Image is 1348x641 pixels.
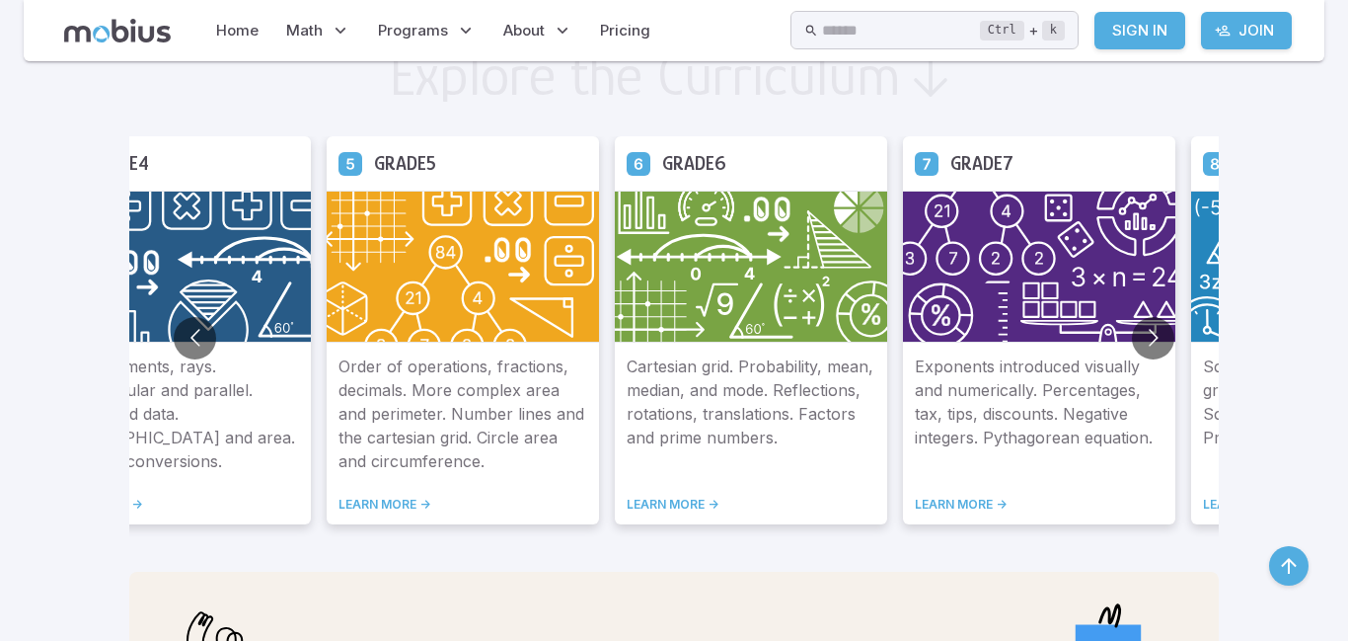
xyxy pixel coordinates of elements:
img: Grade 6 [615,191,887,343]
kbd: k [1042,21,1065,40]
h5: Grade 6 [662,148,726,179]
p: Lines, segments, rays. Perpendicular and parallel. Graphs and data. [GEOGRAPHIC_DATA] and area. U... [50,355,299,473]
div: + [980,19,1065,42]
h5: Grade 5 [374,148,436,179]
a: LEARN MORE -> [627,497,875,513]
span: About [503,20,545,41]
a: Grade 8 [1203,151,1227,175]
a: Grade 6 [627,151,650,175]
button: Go to previous slide [174,317,216,360]
span: Programs [378,20,448,41]
a: LEARN MORE -> [338,497,587,513]
a: LEARN MORE -> [50,497,299,513]
a: Home [210,8,264,53]
kbd: Ctrl [980,21,1024,40]
a: Sign In [1094,12,1185,49]
a: LEARN MORE -> [915,497,1163,513]
img: Grade 4 [38,191,311,343]
h5: Grade 7 [950,148,1013,179]
button: Go to next slide [1132,317,1174,360]
span: Math [286,20,323,41]
h2: Explore the Curriculum [389,45,901,105]
p: Order of operations, fractions, decimals. More complex area and perimeter. Number lines and the c... [338,355,587,473]
p: Exponents introduced visually and numerically. Percentages, tax, tips, discounts. Negative intege... [915,355,1163,473]
a: Grade 5 [338,151,362,175]
a: Pricing [594,8,656,53]
img: Grade 5 [327,191,599,343]
img: Grade 7 [903,191,1175,343]
a: Join [1201,12,1292,49]
a: Grade 7 [915,151,938,175]
p: Cartesian grid. Probability, mean, median, and mode. Reflections, rotations, translations. Factor... [627,355,875,473]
